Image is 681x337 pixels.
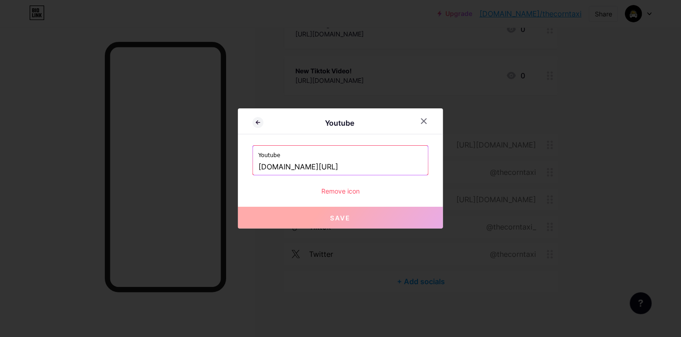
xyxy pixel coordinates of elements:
label: Youtube [258,146,423,159]
button: Save [238,207,443,229]
span: Save [330,214,351,222]
div: Youtube [263,117,416,128]
div: Remove icon [253,186,428,196]
input: https://youtube.com/channel/channelurl [258,159,423,175]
